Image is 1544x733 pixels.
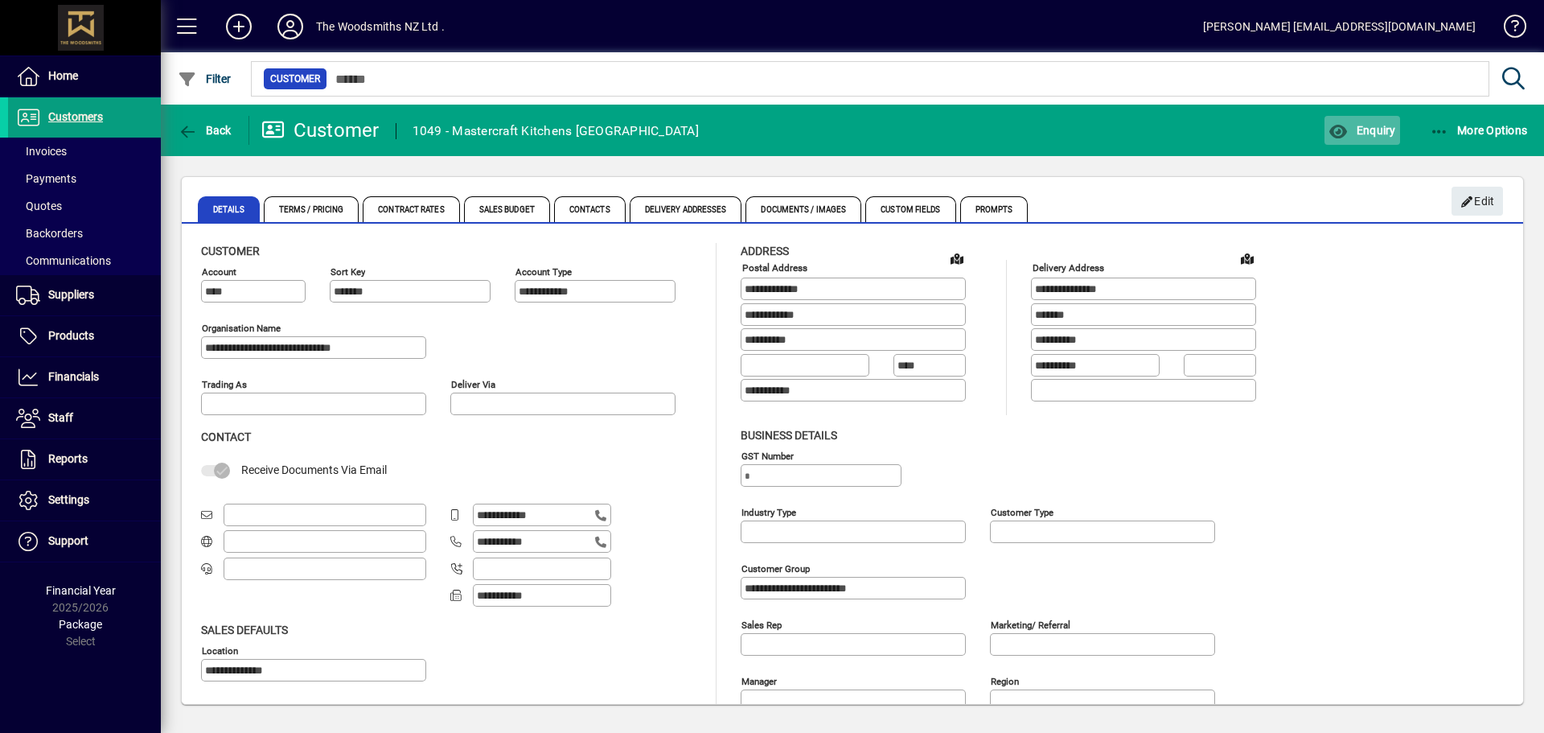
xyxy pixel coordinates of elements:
[198,196,260,222] span: Details
[741,506,796,517] mat-label: Industry type
[8,247,161,274] a: Communications
[1430,124,1528,137] span: More Options
[265,12,316,41] button: Profile
[241,463,387,476] span: Receive Documents Via Email
[8,165,161,192] a: Payments
[48,329,94,342] span: Products
[16,172,76,185] span: Payments
[48,110,103,123] span: Customers
[1426,116,1532,145] button: More Options
[178,124,232,137] span: Back
[261,117,380,143] div: Customer
[202,644,238,656] mat-label: Location
[202,323,281,334] mat-label: Organisation name
[46,584,116,597] span: Financial Year
[48,534,88,547] span: Support
[1492,3,1524,56] a: Knowledge Base
[8,480,161,521] a: Settings
[16,254,111,267] span: Communications
[8,439,161,480] a: Reports
[331,266,365,278] mat-label: Sort key
[413,118,699,144] div: 1049 - Mastercraft Kitchens [GEOGRAPHIC_DATA]
[8,521,161,562] a: Support
[316,14,445,39] div: The Woodsmiths NZ Ltd .
[1324,116,1399,145] button: Enquiry
[8,275,161,315] a: Suppliers
[515,266,572,278] mat-label: Account Type
[8,138,161,165] a: Invoices
[1234,245,1260,271] a: View on map
[48,69,78,82] span: Home
[16,200,62,212] span: Quotes
[16,227,83,240] span: Backorders
[741,245,789,257] span: Address
[1203,14,1476,39] div: [PERSON_NAME] [EMAIL_ADDRESS][DOMAIN_NAME]
[202,379,247,390] mat-label: Trading as
[741,562,810,574] mat-label: Customer group
[48,288,94,301] span: Suppliers
[201,245,260,257] span: Customer
[48,452,88,465] span: Reports
[8,316,161,356] a: Products
[16,145,67,158] span: Invoices
[1460,188,1495,215] span: Edit
[59,618,102,631] span: Package
[48,411,73,424] span: Staff
[8,357,161,397] a: Financials
[554,196,626,222] span: Contacts
[865,196,955,222] span: Custom Fields
[944,245,970,271] a: View on map
[48,370,99,383] span: Financials
[741,619,782,630] mat-label: Sales rep
[270,71,320,87] span: Customer
[161,116,249,145] app-page-header-button: Back
[264,196,359,222] span: Terms / Pricing
[201,624,288,636] span: Sales defaults
[1328,124,1395,137] span: Enquiry
[991,619,1070,630] mat-label: Marketing/ Referral
[991,506,1053,517] mat-label: Customer type
[741,675,777,686] mat-label: Manager
[8,192,161,220] a: Quotes
[8,398,161,439] a: Staff
[213,12,265,41] button: Add
[741,450,794,461] mat-label: GST Number
[8,220,161,247] a: Backorders
[991,675,1019,686] mat-label: Region
[201,430,251,443] span: Contact
[202,266,236,278] mat-label: Account
[178,72,232,85] span: Filter
[8,56,161,97] a: Home
[1452,187,1503,216] button: Edit
[174,116,236,145] button: Back
[363,196,459,222] span: Contract Rates
[464,196,550,222] span: Sales Budget
[741,429,837,442] span: Business details
[960,196,1029,222] span: Prompts
[451,379,495,390] mat-label: Deliver via
[745,196,861,222] span: Documents / Images
[48,493,89,506] span: Settings
[630,196,742,222] span: Delivery Addresses
[174,64,236,93] button: Filter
